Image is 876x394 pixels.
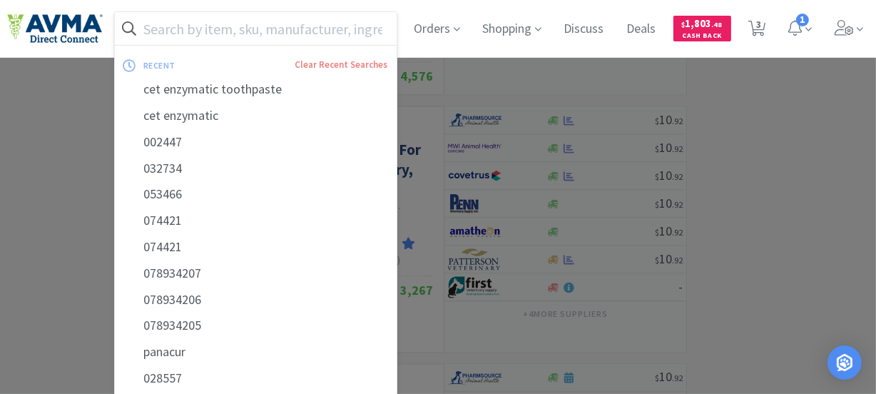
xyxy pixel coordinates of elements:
div: 053466 [115,181,397,208]
div: 078934205 [115,313,397,339]
div: cet enzymatic [115,103,397,129]
span: 1,803 [682,16,723,30]
a: $1,803.48Cash Back [673,9,731,48]
span: Cash Back [682,32,723,41]
div: 078934207 [115,261,397,287]
span: . 48 [712,20,723,29]
div: 074421 [115,234,397,261]
img: e4e33dab9f054f5782a47901c742baa9_102.png [7,14,103,44]
div: 028557 [115,365,397,392]
a: Discuss [559,23,610,36]
input: Search by item, sku, manufacturer, ingredient, size... [115,12,397,45]
div: recent [143,54,235,76]
span: 1 [796,14,809,26]
div: cet enzymatic toothpaste [115,76,397,103]
div: Open Intercom Messenger [827,345,862,380]
span: $ [682,20,686,29]
div: 032734 [115,156,397,182]
div: 074421 [115,208,397,234]
a: 3 [743,24,772,37]
a: Deals [621,23,662,36]
div: panacur [115,339,397,365]
div: 078934206 [115,287,397,313]
a: Clear Recent Searches [295,59,388,71]
div: 002447 [115,129,397,156]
